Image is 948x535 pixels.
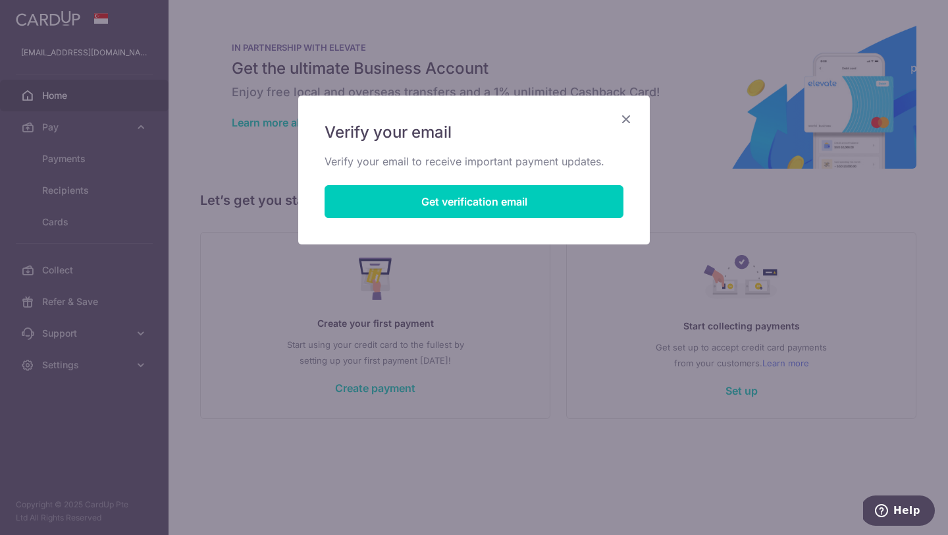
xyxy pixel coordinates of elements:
p: Verify your email to receive important payment updates. [325,154,623,169]
button: Get verification email [325,185,623,218]
button: Close [618,111,634,127]
span: Verify your email [325,122,452,143]
iframe: Opens a widget where you can find more information [863,495,935,528]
